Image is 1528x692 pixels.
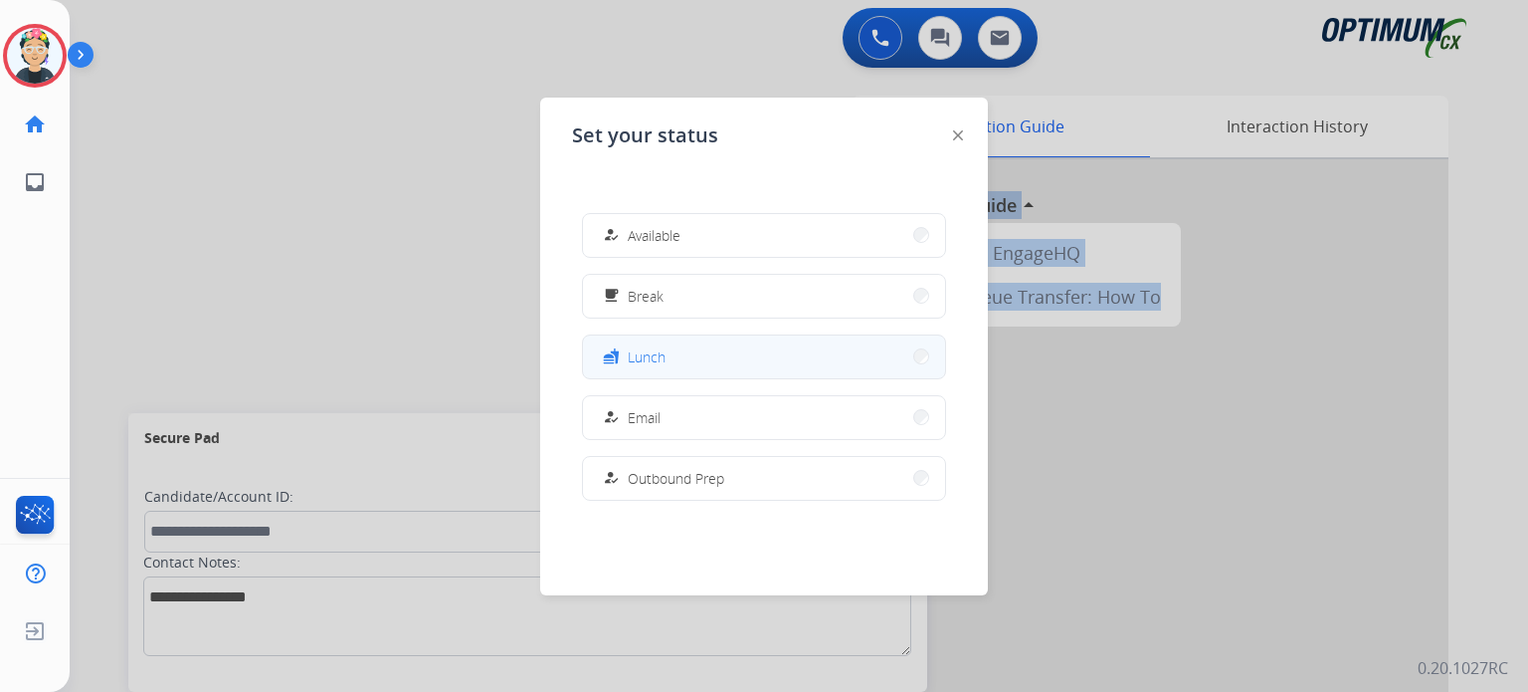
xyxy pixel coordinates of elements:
mat-icon: home [23,113,47,136]
p: 0.20.1027RC [1418,656,1508,680]
img: avatar [7,28,63,84]
span: Set your status [572,121,718,149]
mat-icon: free_breakfast [603,288,620,305]
mat-icon: inbox [23,170,47,194]
mat-icon: how_to_reg [603,409,620,426]
button: Lunch [583,336,945,378]
span: Email [628,407,661,428]
mat-icon: how_to_reg [603,470,620,487]
button: Available [583,214,945,257]
span: Available [628,225,680,246]
span: Break [628,286,664,307]
span: Outbound Prep [628,468,724,489]
img: close-button [953,130,963,140]
button: Break [583,275,945,318]
button: Outbound Prep [583,457,945,500]
button: Email [583,396,945,439]
span: Lunch [628,346,666,367]
mat-icon: how_to_reg [603,227,620,244]
mat-icon: fastfood [603,348,620,365]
